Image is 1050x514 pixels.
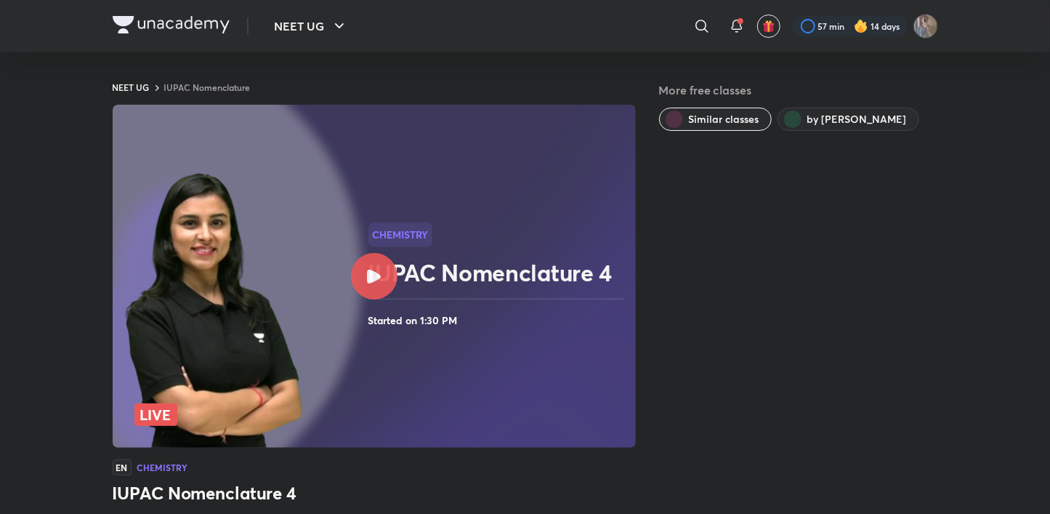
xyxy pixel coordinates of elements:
[689,112,759,127] span: Similar classes
[113,16,230,33] img: Company Logo
[762,20,775,33] img: avatar
[137,463,187,472] h4: Chemistry
[113,481,636,505] h3: IUPAC Nomenclature 4
[266,12,357,41] button: NEET UG
[807,112,907,127] span: by Anushka Choudhary
[778,108,919,131] button: by Anushka Choudhary
[659,81,938,99] h5: More free classes
[164,81,251,93] a: IUPAC Nomenclature
[913,14,938,39] img: shubhanshu yadav
[113,16,230,37] a: Company Logo
[659,108,772,131] button: Similar classes
[854,19,868,33] img: streak
[757,15,780,38] button: avatar
[113,459,132,475] span: EN
[368,311,630,330] h4: Started on 1:30 PM
[368,258,630,287] h2: IUPAC Nomenclature 4
[113,81,150,93] a: NEET UG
